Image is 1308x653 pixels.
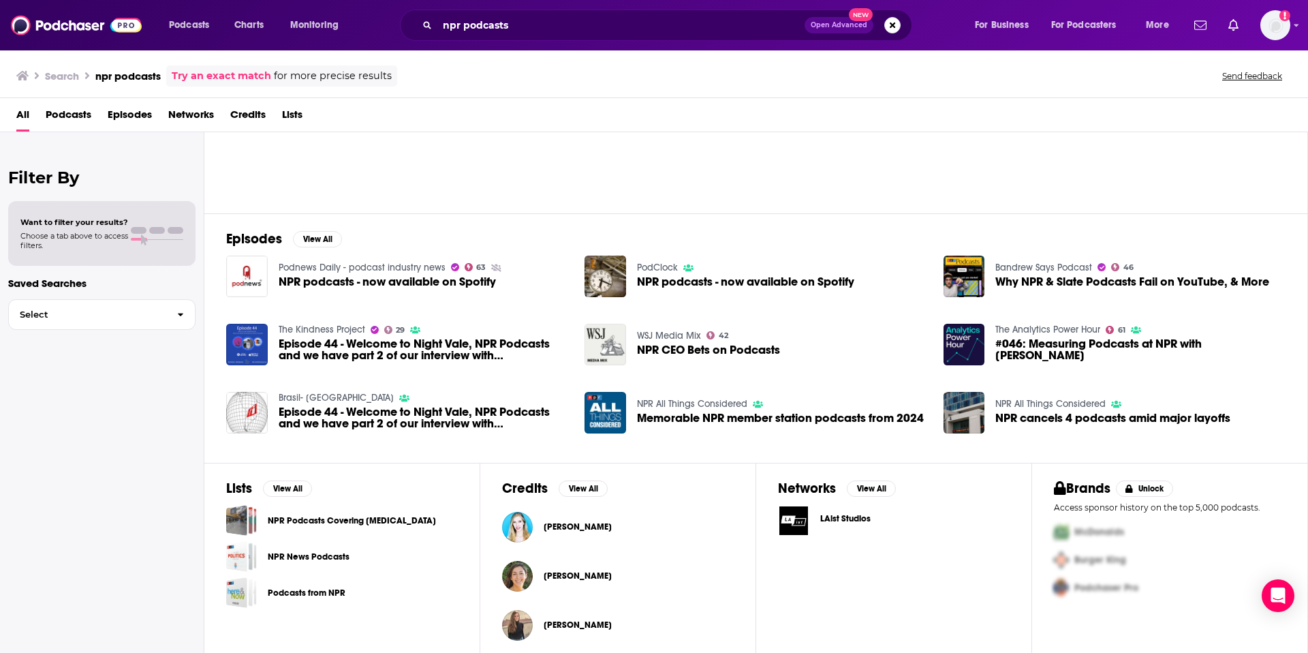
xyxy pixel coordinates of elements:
svg: Add a profile image [1279,10,1290,21]
a: Brasil- América Latina [279,392,394,404]
a: Networks [168,104,214,132]
span: 63 [476,264,486,271]
button: Open AdvancedNew [805,17,873,33]
h2: Episodes [226,230,282,247]
a: NPR cancels 4 podcasts amid major layoffs [995,412,1230,424]
a: Try an exact match [172,68,271,84]
a: #046: Measuring Podcasts at NPR with Steve Mulder [995,338,1286,361]
img: Podchaser - Follow, Share and Rate Podcasts [11,12,142,38]
img: LAist Studios logo [778,505,809,536]
div: Open Intercom Messenger [1262,579,1294,612]
a: NPR CEO Bets on Podcasts [637,344,780,356]
span: 42 [719,333,728,339]
a: NPR News Podcasts [226,541,257,572]
span: Podcasts [46,104,91,132]
a: The Analytics Power Hour [995,324,1100,335]
button: Send feedback [1218,70,1286,82]
a: Rachel Faulkner [544,521,612,532]
img: Elena Schwartz [502,561,533,592]
button: Select [8,299,196,330]
span: Podchaser Pro [1074,582,1138,594]
a: NPR podcasts - now available on Spotify [637,276,854,288]
a: Rikki Novetsky [544,620,612,631]
span: New [849,8,873,21]
img: Rachel Faulkner [502,512,533,543]
h2: Brands [1054,480,1110,497]
span: For Business [975,16,1029,35]
img: NPR podcasts - now available on Spotify [226,256,268,297]
button: Rachel FaulknerRachel Faulkner [502,505,734,549]
button: View All [263,481,312,497]
span: Burger King [1074,554,1126,566]
a: Memorable NPR member station podcasts from 2024 [637,412,924,424]
a: Episodes [108,104,152,132]
a: NPR News Podcasts [268,549,349,564]
a: NPR podcasts - now available on Spotify [279,276,496,288]
span: Choose a tab above to access filters. [20,231,128,250]
span: for more precise results [274,68,392,84]
img: NPR podcasts - now available on Spotify [585,256,626,297]
button: Unlock [1116,481,1174,497]
span: Episode 44 - Welcome to Night Vale, NPR Podcasts and we have part 2 of our interview with [PERSON... [279,338,569,361]
h2: Credits [502,480,548,497]
a: Rikki Novetsky [502,610,533,641]
img: First Pro Logo [1048,518,1074,546]
h3: npr podcasts [95,70,161,82]
a: The Kindness Project [279,324,365,335]
a: NPR Podcasts Covering Coronavirus [226,505,257,536]
a: CreditsView All [502,480,608,497]
a: NPR Podcasts Covering [MEDICAL_DATA] [268,513,436,528]
h2: Networks [778,480,836,497]
span: 29 [396,327,405,333]
a: Bandrew Says Podcast [995,262,1092,273]
a: 46 [1111,263,1134,271]
span: McDonalds [1074,526,1124,538]
a: Lists [282,104,302,132]
span: [PERSON_NAME] [544,571,612,581]
a: NPR All Things Considered [995,398,1106,410]
button: LAist Studios logoLAist Studios [778,505,1010,536]
p: Saved Searches [8,277,196,290]
button: open menu [159,14,227,36]
h2: Filter By [8,168,196,187]
button: open menu [1042,14,1136,36]
img: Third Pro Logo [1048,574,1074,602]
a: Charts [225,14,272,36]
a: NPR All Things Considered [637,398,747,410]
button: open menu [1136,14,1186,36]
a: EpisodesView All [226,230,342,247]
span: For Podcasters [1051,16,1117,35]
img: NPR cancels 4 podcasts amid major layoffs [944,392,985,434]
a: Episode 44 - Welcome to Night Vale, NPR Podcasts and we have part 2 of our interview with Gary Hu... [226,392,268,434]
div: Search podcasts, credits, & more... [413,10,925,41]
img: Second Pro Logo [1048,546,1074,574]
a: 42 [706,331,728,339]
a: Memorable NPR member station podcasts from 2024 [585,392,626,434]
img: NPR CEO Bets on Podcasts [585,324,626,365]
img: User Profile [1260,10,1290,40]
a: Elena Schwartz [544,571,612,581]
p: Access sponsor history on the top 5,000 podcasts. [1054,502,1286,513]
span: Monitoring [290,16,339,35]
button: Show profile menu [1260,10,1290,40]
img: #046: Measuring Podcasts at NPR with Steve Mulder [944,324,985,365]
span: All [16,104,29,132]
button: open menu [281,14,356,36]
button: Elena SchwartzElena Schwartz [502,554,734,598]
a: NetworksView All [778,480,896,497]
span: Why NPR & Slate Podcasts Fail on YouTube, & More [995,276,1269,288]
